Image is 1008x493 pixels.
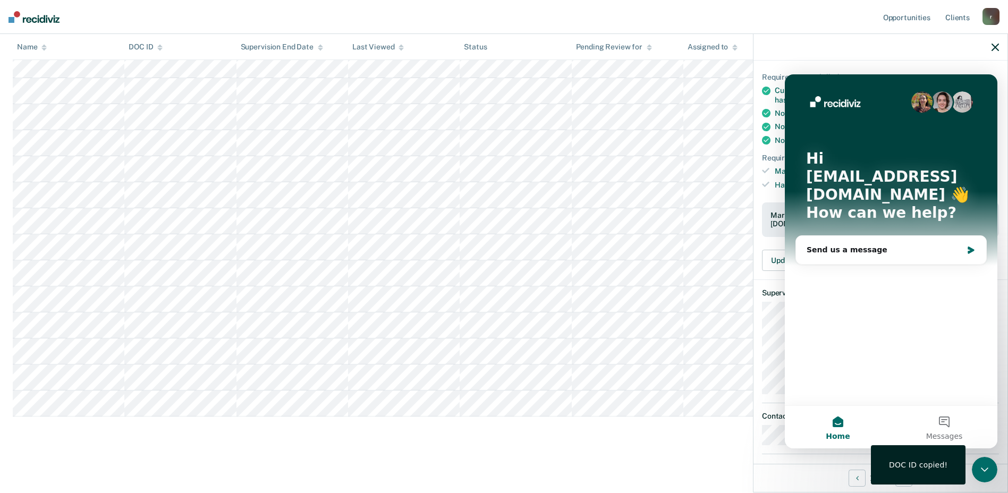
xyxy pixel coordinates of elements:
dt: Supervision [762,288,999,297]
div: Not eligible for administrative [775,122,999,131]
div: Has fulfilled treatment and special condition [775,180,999,190]
div: r [982,8,999,25]
iframe: Intercom live chat [785,74,997,448]
button: Update status [762,250,837,271]
div: Currently serving a non-[MEDICAL_DATA] (non-violent case) and has served on supervision for 3 [775,86,999,104]
dt: Relevant Contact Notes [762,463,999,472]
div: Requirements fulfilled [762,73,999,82]
img: Recidiviz [9,11,60,23]
div: Not designated as a sex [775,135,999,145]
iframe: Intercom live chat [972,457,997,482]
div: Last Viewed [352,42,404,52]
div: 11 / 15 [753,464,1007,492]
button: Previous Opportunity [849,470,866,487]
div: Assigned to [688,42,738,52]
div: Making efforts to reduce financial [775,166,999,176]
div: Pending Review for [576,42,652,52]
div: DOC ID copied! [889,460,947,470]
div: Marked as Pending review by [EMAIL_ADDRESS][DOMAIN_NAME] on [DATE]. [770,211,990,229]
div: Status [464,42,487,52]
div: Supervision End Date [241,42,323,52]
dt: Contact [762,412,999,421]
div: Name [17,42,47,52]
div: Requirements for agents to check [762,154,999,163]
div: DOC ID [129,42,163,52]
div: No high level sanctions within the past [775,108,999,118]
